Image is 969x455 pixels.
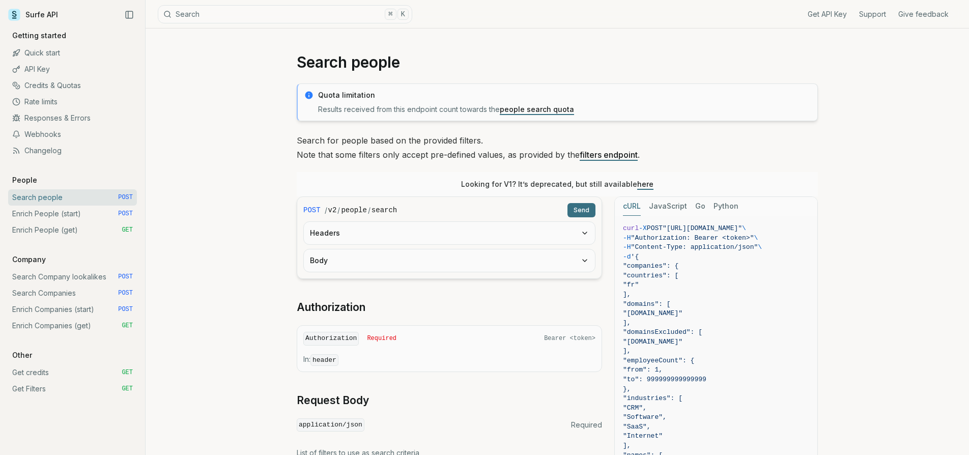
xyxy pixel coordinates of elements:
span: '{ [631,253,639,261]
a: Quick start [8,45,137,61]
button: JavaScript [649,197,687,216]
span: ], [623,442,631,449]
kbd: ⌘ [385,9,396,20]
span: -H [623,234,631,242]
span: "[DOMAIN_NAME]" [623,338,682,346]
p: Looking for V1? It’s deprecated, but still available [461,179,653,189]
span: "domains": [ [623,300,671,308]
span: POST [303,205,321,215]
span: ], [623,319,631,327]
p: Getting started [8,31,70,41]
span: "Software", [623,413,667,421]
span: ], [623,347,631,355]
span: \ [758,243,762,251]
p: Search for people based on the provided filters. Note that some filters only accept pre-defined v... [297,133,818,162]
a: Surfe API [8,7,58,22]
button: Send [567,203,595,217]
a: Rate limits [8,94,137,110]
span: \ [754,234,758,242]
a: people search quota [500,105,574,113]
kbd: K [397,9,409,20]
a: Give feedback [898,9,949,19]
span: "[DOMAIN_NAME]" [623,309,682,317]
button: Headers [304,222,595,244]
p: Company [8,254,50,265]
code: Authorization [303,332,359,346]
p: In: [303,354,595,365]
span: POST [647,224,663,232]
a: Enrich Companies (get) GET [8,318,137,334]
button: Search⌘K [158,5,412,23]
a: Authorization [297,300,365,315]
span: GET [122,226,133,234]
span: Required [367,334,396,343]
span: POST [118,210,133,218]
span: / [368,205,370,215]
span: }, [623,385,631,393]
p: Results received from this endpoint count towards the [318,104,811,115]
span: / [325,205,327,215]
span: "industries": [ [623,394,682,402]
span: "Authorization: Bearer <token>" [631,234,754,242]
span: -d [623,253,631,261]
a: Search Companies POST [8,285,137,301]
span: curl [623,224,639,232]
span: "Content-Type: application/json" [631,243,758,251]
span: -X [639,224,647,232]
span: "[URL][DOMAIN_NAME]" [663,224,742,232]
p: Other [8,350,36,360]
a: Credits & Quotas [8,77,137,94]
code: people [341,205,366,215]
a: here [637,180,653,188]
a: Get API Key [808,9,847,19]
span: POST [118,289,133,297]
p: Quota limitation [318,90,811,100]
span: "SaaS", [623,423,651,431]
span: "countries": [ [623,272,678,279]
a: API Key [8,61,137,77]
span: GET [122,368,133,377]
a: Changelog [8,143,137,159]
span: POST [118,193,133,202]
a: Enrich People (start) POST [8,206,137,222]
code: search [372,205,397,215]
span: "fr" [623,281,639,289]
span: -H [623,243,631,251]
span: Bearer <token> [544,334,595,343]
a: Enrich Companies (start) POST [8,301,137,318]
button: Collapse Sidebar [122,7,137,22]
a: Enrich People (get) GET [8,222,137,238]
h1: Search people [297,53,818,71]
code: v2 [328,205,337,215]
span: "employeeCount": { [623,357,694,364]
span: GET [122,385,133,393]
a: Get credits GET [8,364,137,381]
span: "to": 999999999999999 [623,376,706,383]
a: filters endpoint [580,150,638,160]
span: "Internet" [623,432,663,440]
a: Webhooks [8,126,137,143]
button: Body [304,249,595,272]
span: Required [571,420,602,430]
span: \ [742,224,746,232]
a: Support [859,9,886,19]
span: GET [122,322,133,330]
span: "companies": { [623,262,678,270]
span: "from": 1, [623,366,663,374]
span: "domainsExcluded": [ [623,328,702,336]
span: / [337,205,340,215]
button: cURL [623,197,641,216]
button: Go [695,197,705,216]
p: People [8,175,41,185]
a: Request Body [297,393,369,408]
a: Search people POST [8,189,137,206]
span: POST [118,273,133,281]
code: header [310,354,338,366]
span: "CRM", [623,404,647,412]
a: Search Company lookalikes POST [8,269,137,285]
button: Python [714,197,738,216]
a: Responses & Errors [8,110,137,126]
a: Get Filters GET [8,381,137,397]
span: POST [118,305,133,314]
span: ], [623,291,631,298]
